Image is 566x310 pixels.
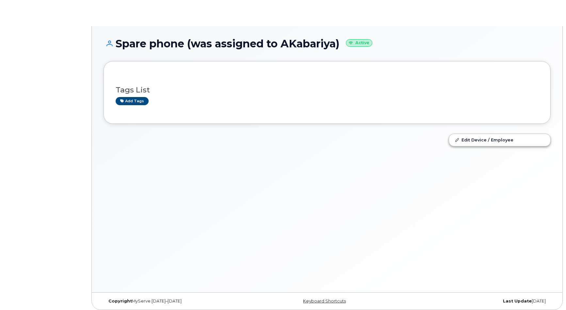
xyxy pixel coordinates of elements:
div: MyServe [DATE]–[DATE] [104,299,252,304]
strong: Copyright [108,299,132,303]
strong: Last Update [503,299,532,303]
div: [DATE] [402,299,551,304]
a: Keyboard Shortcuts [303,299,346,303]
a: Edit Device / Employee [449,134,550,146]
h1: Spare phone (was assigned to AKabariya) [104,38,551,49]
a: Add tags [116,97,149,105]
small: Active [346,39,372,47]
h3: Tags List [116,86,539,94]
